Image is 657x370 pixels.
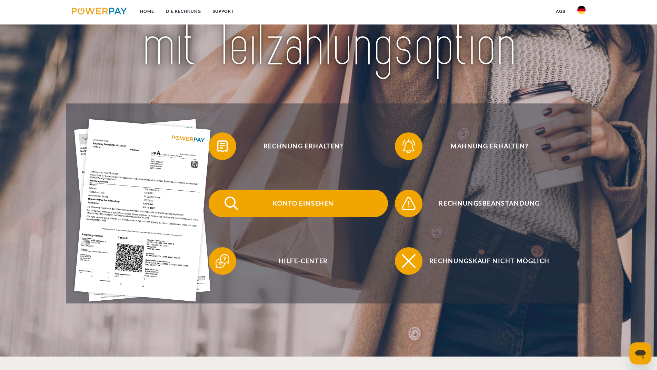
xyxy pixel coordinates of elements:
button: Rechnungskauf nicht möglich [395,247,574,275]
button: Mahnung erhalten? [395,132,574,160]
a: SUPPORT [207,5,240,18]
img: qb_bell.svg [400,138,417,155]
a: DIE RECHNUNG [160,5,207,18]
span: Hilfe-Center [219,247,388,275]
img: qb_bill.svg [214,138,231,155]
img: de [577,6,586,14]
img: qb_warning.svg [400,195,417,212]
button: Konto einsehen [209,190,388,217]
button: Hilfe-Center [209,247,388,275]
span: Rechnungskauf nicht möglich [405,247,574,275]
a: agb [550,5,571,18]
span: Rechnungsbeanstandung [405,190,574,217]
img: qb_help.svg [214,252,231,270]
button: Rechnung erhalten? [209,132,388,160]
button: Rechnungsbeanstandung [395,190,574,217]
a: Home [134,5,160,18]
span: Rechnung erhalten? [219,132,388,160]
img: qb_search.svg [223,195,240,212]
span: Mahnung erhalten? [405,132,574,160]
iframe: Schaltfläche zum Öffnen des Messaging-Fensters [629,342,651,364]
img: single_invoice_powerpay_de.jpg [74,119,211,302]
img: qb_close.svg [400,252,417,270]
img: logo-powerpay.svg [72,8,127,14]
span: Konto einsehen [219,190,388,217]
